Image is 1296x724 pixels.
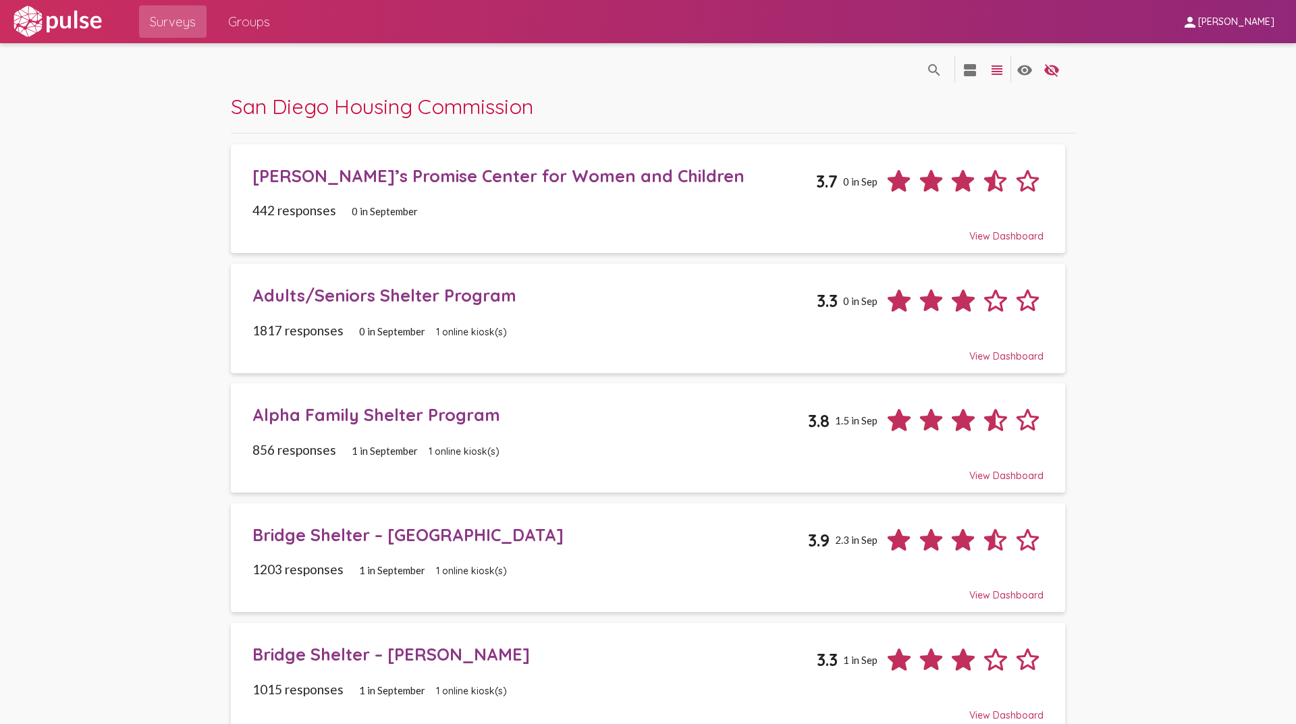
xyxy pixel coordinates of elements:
[11,5,104,38] img: white-logo.svg
[956,56,983,83] button: language
[252,323,344,338] span: 1817 responses
[1017,62,1033,78] mat-icon: language
[1171,9,1285,34] button: [PERSON_NAME]
[436,685,507,697] span: 1 online kiosk(s)
[252,524,809,545] div: Bridge Shelter – [GEOGRAPHIC_DATA]
[217,5,281,38] a: Groups
[817,649,838,670] span: 3.3
[252,404,809,425] div: Alpha Family Shelter Program
[1182,14,1198,30] mat-icon: person
[843,175,878,188] span: 0 in Sep
[352,445,418,457] span: 1 in September
[816,171,838,192] span: 3.7
[252,442,336,457] span: 856 responses
[252,577,1044,601] div: View Dashboard
[359,684,425,696] span: 1 in September
[252,457,1044,482] div: View Dashboard
[835,414,878,426] span: 1.5 in Sep
[231,503,1065,612] a: Bridge Shelter – [GEOGRAPHIC_DATA]3.92.3 in Sep1203 responses1 in September1 online kiosk(s)View ...
[139,5,207,38] a: Surveys
[962,62,978,78] mat-icon: language
[983,56,1010,83] button: language
[252,338,1044,362] div: View Dashboard
[429,445,500,457] span: 1 online kiosk(s)
[252,218,1044,242] div: View Dashboard
[231,144,1065,253] a: [PERSON_NAME]’s Promise Center for Women and Children3.70 in Sep442 responses0 in SeptemberView D...
[436,326,507,338] span: 1 online kiosk(s)
[808,410,830,431] span: 3.8
[252,165,817,186] div: [PERSON_NAME]’s Promise Center for Women and Children
[808,530,830,551] span: 3.9
[1038,56,1065,83] button: language
[352,205,418,217] span: 0 in September
[228,9,270,34] span: Groups
[231,93,533,119] span: San Diego Housing Commission
[926,62,942,78] mat-icon: language
[231,264,1065,372] a: Adults/Seniors Shelter Program3.30 in Sep1817 responses0 in September1 online kiosk(s)View Dashboard
[252,285,817,306] div: Adults/Seniors Shelter Program
[989,62,1005,78] mat-icon: language
[817,290,838,311] span: 3.3
[252,644,817,665] div: Bridge Shelter – [PERSON_NAME]
[1044,62,1060,78] mat-icon: language
[843,654,878,666] span: 1 in Sep
[359,564,425,576] span: 1 in September
[231,383,1065,492] a: Alpha Family Shelter Program3.81.5 in Sep856 responses1 in September1 online kiosk(s)View Dashboard
[835,534,878,546] span: 2.3 in Sep
[150,9,196,34] span: Surveys
[252,561,344,577] span: 1203 responses
[1011,56,1038,83] button: language
[359,325,425,337] span: 0 in September
[1198,16,1274,28] span: [PERSON_NAME]
[252,697,1044,721] div: View Dashboard
[252,202,336,218] span: 442 responses
[843,295,878,307] span: 0 in Sep
[921,56,948,83] button: language
[436,565,507,577] span: 1 online kiosk(s)
[252,681,344,697] span: 1015 responses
